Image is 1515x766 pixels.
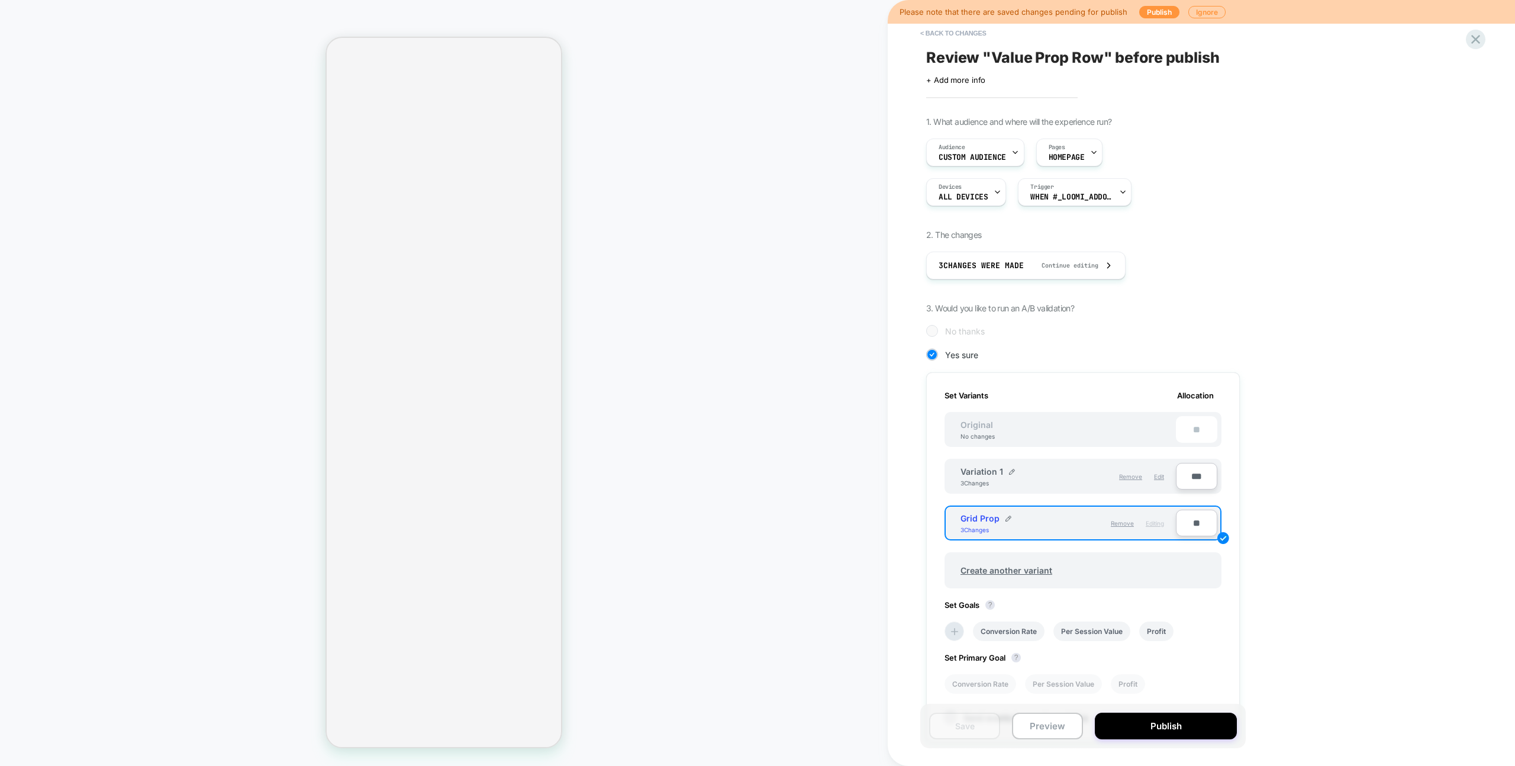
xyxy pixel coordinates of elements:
[945,653,1027,662] span: Set Primary Goal
[945,350,978,360] span: Yes sure
[960,526,996,533] div: 3 Changes
[1139,6,1179,18] button: Publish
[960,479,996,487] div: 3 Changes
[960,513,1000,523] span: Grid Prop
[939,143,965,152] span: Audience
[985,600,995,610] button: ?
[914,24,992,43] button: < Back to changes
[949,420,1005,430] span: Original
[945,600,1001,610] span: Set Goals
[939,153,1006,162] span: Custom Audience
[1111,674,1145,694] li: Profit
[939,260,1024,271] span: 3 Changes were made
[945,674,1016,694] li: Conversion Rate
[1030,183,1053,191] span: Trigger
[945,391,988,400] span: Set Variants
[960,466,1003,477] span: Variation 1
[939,183,962,191] span: Devices
[1030,193,1113,201] span: When #_loomi_addon_1755016232473_dup1757434986_dup1758... appears
[929,713,1000,739] button: Save
[1095,713,1237,739] button: Publish
[1005,516,1011,522] img: edit
[1049,143,1065,152] span: Pages
[926,303,1074,313] span: 3. Would you like to run an A/B validation?
[1012,713,1083,739] button: Preview
[945,326,985,336] span: No thanks
[1025,674,1102,694] li: Per Session Value
[1119,473,1142,480] span: Remove
[1011,653,1021,662] button: ?
[1030,262,1098,269] span: Continue editing
[1111,520,1134,527] span: Remove
[1188,6,1226,18] button: Ignore
[1177,391,1214,400] span: Allocation
[1053,622,1130,641] li: Per Session Value
[1009,469,1015,475] img: edit
[1049,153,1085,162] span: HOMEPAGE
[973,622,1045,641] li: Conversion Rate
[949,433,1007,440] div: No changes
[939,193,988,201] span: ALL DEVICES
[1139,622,1174,641] li: Profit
[926,49,1220,66] span: Review " Value Prop Row " before publish
[1154,473,1164,480] span: Edit
[949,556,1064,584] span: Create another variant
[1146,520,1164,527] span: Editing
[926,117,1111,127] span: 1. What audience and where will the experience run?
[926,230,982,240] span: 2. The changes
[926,75,985,85] span: + Add more info
[1217,532,1229,544] img: edit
